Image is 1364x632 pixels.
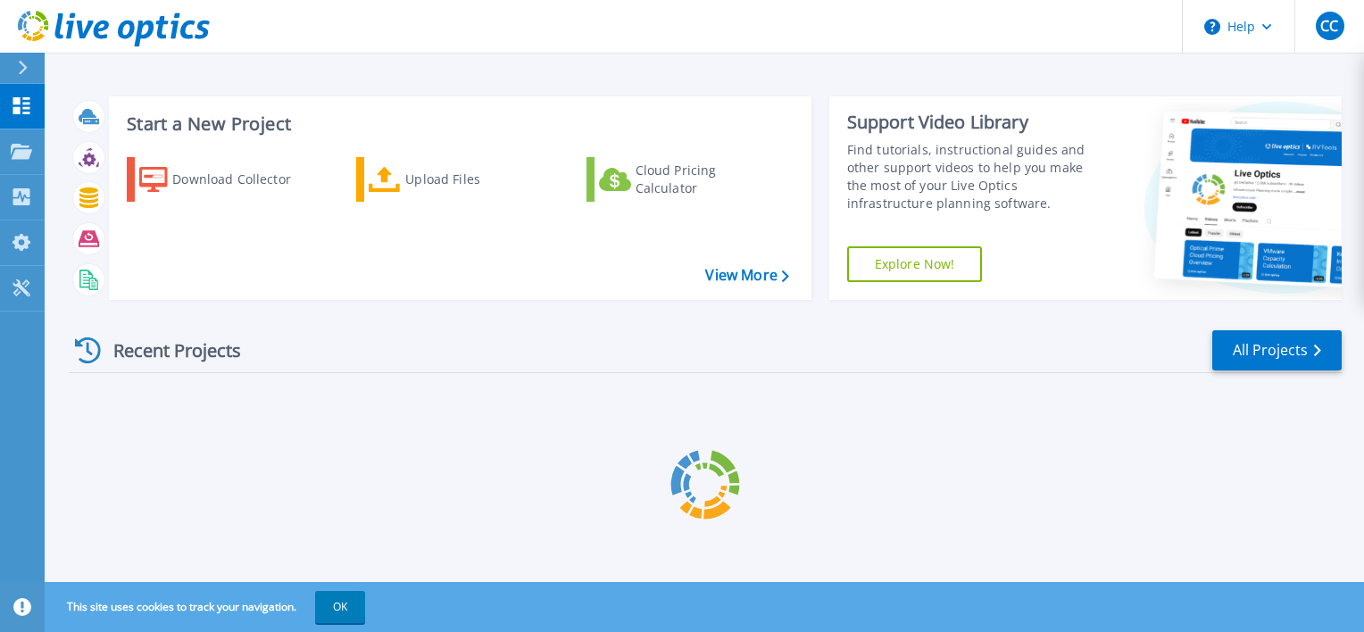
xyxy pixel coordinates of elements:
[586,157,786,202] a: Cloud Pricing Calculator
[847,246,983,282] a: Explore Now!
[127,157,326,202] a: Download Collector
[172,162,315,197] div: Download Collector
[1212,330,1342,370] a: All Projects
[405,162,548,197] div: Upload Files
[127,114,788,134] h3: Start a New Project
[356,157,555,202] a: Upload Files
[315,591,365,623] button: OK
[49,591,365,623] span: This site uses cookies to track your navigation.
[847,111,1104,134] div: Support Video Library
[636,162,778,197] div: Cloud Pricing Calculator
[847,141,1104,212] div: Find tutorials, instructional guides and other support videos to help you make the most of your L...
[69,328,265,372] div: Recent Projects
[705,267,788,284] a: View More
[1320,19,1338,33] span: CC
